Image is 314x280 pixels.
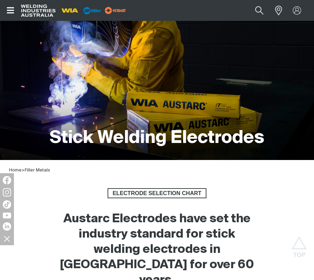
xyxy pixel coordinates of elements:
[9,167,22,173] a: Home
[3,188,11,197] img: Instagram
[25,168,50,173] a: Filler Metals
[22,168,25,173] span: >
[239,3,271,18] input: Product name or item number...
[9,168,22,173] span: Home
[3,213,11,218] img: YouTube
[3,200,11,209] img: TikTok
[50,127,264,150] h1: Stick Welding Electrodes
[248,3,271,18] button: Search products
[108,188,206,199] span: ELECTRODE SELECTION CHART
[1,233,13,245] img: hide socials
[3,222,11,231] img: LinkedIn
[108,188,207,199] a: ELECTRODE SELECTION CHART
[291,237,307,252] button: Scroll to top
[3,176,11,184] img: Facebook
